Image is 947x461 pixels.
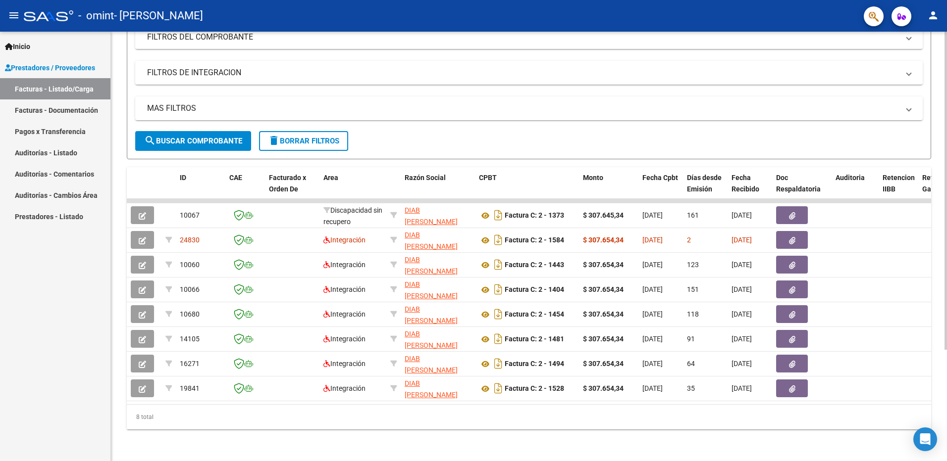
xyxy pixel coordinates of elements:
mat-panel-title: FILTROS DEL COMPROBANTE [147,32,899,43]
span: 19841 [180,384,200,392]
strong: Factura C: 2 - 1481 [505,335,564,343]
span: 118 [687,310,699,318]
datatable-header-cell: Area [319,167,386,211]
span: Buscar Comprobante [144,137,242,145]
span: [DATE] [642,360,663,368]
datatable-header-cell: Razón Social [401,167,475,211]
span: Fecha Recibido [732,174,759,193]
i: Descargar documento [492,380,505,396]
span: [DATE] [642,384,663,392]
div: 27354985654 [405,230,471,250]
datatable-header-cell: Doc Respaldatoria [772,167,832,211]
datatable-header-cell: CAE [225,167,265,211]
div: 27354985654 [405,304,471,324]
span: Retencion IIBB [883,174,915,193]
i: Descargar documento [492,356,505,371]
strong: Factura C: 2 - 1494 [505,360,564,368]
div: 27354985654 [405,353,471,374]
span: 35 [687,384,695,392]
i: Descargar documento [492,331,505,347]
button: Buscar Comprobante [135,131,251,151]
span: Doc Respaldatoria [776,174,821,193]
i: Descargar documento [492,281,505,297]
i: Descargar documento [492,232,505,248]
mat-expansion-panel-header: FILTROS DEL COMPROBANTE [135,25,923,49]
strong: $ 307.654,34 [583,261,624,269]
mat-expansion-panel-header: MAS FILTROS [135,96,923,120]
span: Borrar Filtros [268,137,339,145]
datatable-header-cell: Facturado x Orden De [265,167,319,211]
strong: $ 307.654,34 [583,285,624,293]
div: 27354985654 [405,205,471,226]
div: 27354985654 [405,279,471,300]
strong: $ 307.654,34 [583,384,624,392]
span: 151 [687,285,699,293]
span: CPBT [479,174,497,182]
span: 10680 [180,310,200,318]
span: Razón Social [405,174,446,182]
div: 27354985654 [405,254,471,275]
span: Días desde Emisión [687,174,722,193]
span: Inicio [5,41,30,52]
span: Auditoria [836,174,865,182]
span: - [PERSON_NAME] [114,5,203,27]
mat-icon: search [144,135,156,146]
strong: $ 307.645,34 [583,211,624,219]
strong: Factura C: 2 - 1373 [505,212,564,220]
span: Integración [323,335,366,343]
span: Integración [323,285,366,293]
span: [DATE] [642,285,663,293]
span: [DATE] [642,236,663,244]
strong: Factura C: 2 - 1404 [505,286,564,294]
strong: Factura C: 2 - 1584 [505,236,564,244]
span: DIAB [PERSON_NAME] [405,330,458,349]
span: [DATE] [732,384,752,392]
span: Discapacidad sin recupero [323,206,382,226]
span: 91 [687,335,695,343]
span: Integración [323,310,366,318]
span: DIAB [PERSON_NAME] [405,256,458,275]
span: Integración [323,236,366,244]
span: [DATE] [642,310,663,318]
div: 8 total [127,405,931,429]
span: 161 [687,211,699,219]
span: DIAB [PERSON_NAME] [405,206,458,226]
span: CAE [229,174,242,182]
span: Facturado x Orden De [269,174,306,193]
span: [DATE] [732,211,752,219]
span: - omint [78,5,114,27]
span: 2 [687,236,691,244]
div: Open Intercom Messenger [913,427,937,451]
button: Borrar Filtros [259,131,348,151]
datatable-header-cell: Días desde Emisión [683,167,728,211]
datatable-header-cell: Fecha Cpbt [638,167,683,211]
mat-icon: menu [8,9,20,21]
span: [DATE] [642,211,663,219]
span: Prestadores / Proveedores [5,62,95,73]
span: [DATE] [732,360,752,368]
span: ID [180,174,186,182]
datatable-header-cell: Fecha Recibido [728,167,772,211]
mat-expansion-panel-header: FILTROS DE INTEGRACION [135,61,923,85]
strong: Factura C: 2 - 1454 [505,311,564,319]
span: Area [323,174,338,182]
span: Integración [323,384,366,392]
span: Monto [583,174,603,182]
span: Fecha Cpbt [642,174,678,182]
strong: Factura C: 2 - 1528 [505,385,564,393]
datatable-header-cell: Monto [579,167,638,211]
mat-icon: delete [268,135,280,146]
span: [DATE] [732,335,752,343]
datatable-header-cell: CPBT [475,167,579,211]
i: Descargar documento [492,306,505,322]
datatable-header-cell: ID [176,167,225,211]
span: 10067 [180,211,200,219]
strong: $ 307.654,34 [583,236,624,244]
span: [DATE] [732,236,752,244]
span: [DATE] [732,285,752,293]
span: 64 [687,360,695,368]
mat-panel-title: MAS FILTROS [147,103,899,114]
span: 10060 [180,261,200,269]
span: [DATE] [732,261,752,269]
strong: Factura C: 2 - 1443 [505,261,564,269]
